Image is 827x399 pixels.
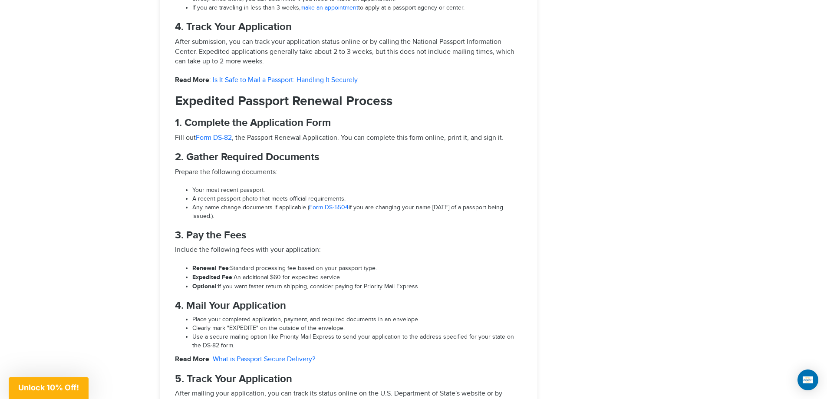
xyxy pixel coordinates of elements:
[192,274,232,281] strong: Expedited Fee
[175,76,209,84] strong: Read More
[192,204,309,211] span: Any name change documents if applicable (
[192,283,217,290] strong: Optional
[213,76,358,84] a: Is It Safe to Mail a Passport: Handling It Securely
[192,265,230,272] span: :
[192,4,300,11] span: If you are traveling in less than 3 weeks,
[175,299,286,312] span: 4. Mail Your Application
[192,204,522,221] li: if you are changing your name [DATE] of a passport being issued.).
[175,373,292,385] span: 5. Track Your Application
[192,264,522,273] li: Standard processing fee based on your passport type.
[192,187,265,194] span: Your most recent passport.
[309,204,349,211] a: Form DS-5504
[175,355,209,363] strong: Read More
[175,133,522,143] p: , the Passport Renewal Application. You can complete this form online, print it, and sign it.
[175,246,321,254] span: Include the following fees with your application:
[175,38,514,66] span: After submission, you can track your application status online or by calling the National Passpor...
[175,20,292,33] span: 4. Track Your Application
[175,116,331,129] span: 1. Complete the Application Form
[192,283,218,290] span: :
[797,369,818,390] div: Open Intercom Messenger
[175,134,196,142] span: Fill out
[300,4,358,11] a: make an appointment
[192,333,514,349] span: Use a secure mailing option like Priority Mail Express to send your application to the address sp...
[192,195,346,202] span: A recent passport photo that meets official requirements.
[192,325,345,332] span: Clearly mark "EXPEDITE" on the outside of the envelope.
[175,229,246,241] span: 3. Pay the Fees
[192,316,419,323] span: Place your completed application, payment, and required documents in an envelope.
[192,274,234,281] span: :
[192,264,229,272] strong: Renewal Fee
[175,151,319,163] span: 2. Gather Required Documents
[192,273,522,282] li: An additional $60 for expedited service.
[18,383,79,392] span: Unlock 10% Off!
[175,168,277,176] span: Prepare the following documents:
[175,93,392,109] span: Expedited Passport Renewal Process
[175,355,211,363] span: :
[192,282,522,291] li: If you want faster return shipping, consider paying for Priority Mail Express.
[175,76,211,84] span: :
[213,355,315,363] a: What is Passport Secure Delivery?
[196,134,232,142] a: Form DS-82
[192,4,522,13] li: to apply at a passport agency or center.
[9,377,89,399] div: Unlock 10% Off!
